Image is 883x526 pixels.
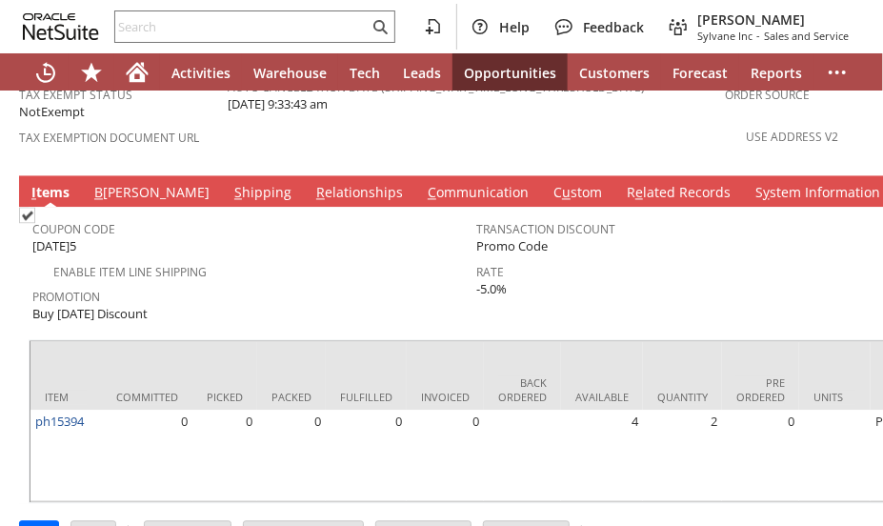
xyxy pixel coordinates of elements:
td: 0 [257,410,326,501]
div: Packed [271,390,311,404]
span: u [562,183,571,201]
a: Tech [338,53,391,91]
span: S [234,183,242,201]
div: Back Ordered [498,375,547,404]
a: Reports [739,53,813,91]
span: Tech [350,64,380,82]
a: Enable Item Line Shipping [53,264,207,280]
span: -5.0% [476,280,507,298]
span: Warehouse [253,64,327,82]
div: Shortcuts [69,53,114,91]
span: [PERSON_NAME] [697,10,849,29]
div: Committed [116,390,178,404]
a: Home [114,53,160,91]
a: Tax Exemption Document URL [19,130,199,146]
a: Promotion [32,289,100,305]
a: Order Source [726,87,811,103]
svg: Recent Records [34,61,57,84]
span: Promo Code [476,237,548,255]
div: Units [813,390,856,404]
svg: Search [369,15,391,38]
span: [DATE] 9:33:43 am [228,95,328,113]
img: Checked [19,207,35,223]
span: C [428,183,436,201]
span: - [756,29,760,43]
a: Warehouse [242,53,338,91]
td: 0 [722,410,799,501]
span: Help [499,18,530,36]
span: Activities [171,64,231,82]
span: I [31,183,36,201]
svg: Shortcuts [80,61,103,84]
a: Recent Records [23,53,69,91]
div: Picked [207,390,243,404]
span: Sales and Service [764,29,849,43]
a: B[PERSON_NAME] [90,183,214,204]
a: Relationships [311,183,408,204]
div: Quantity [657,390,708,404]
a: Tax Exempt Status [19,87,132,103]
td: 0 [102,410,192,501]
a: Opportunities [452,53,568,91]
td: 4 [561,410,643,501]
span: [DATE]5 [32,237,76,255]
a: Leads [391,53,452,91]
td: 0 [326,410,407,501]
span: Sylvane Inc [697,29,753,43]
a: Shipping [230,183,296,204]
span: Forecast [672,64,728,82]
span: Buy [DATE] Discount [32,305,148,323]
a: Use Address V2 [747,129,839,145]
svg: Home [126,61,149,84]
div: Fulfilled [340,390,392,404]
span: Customers [579,64,650,82]
span: y [763,183,770,201]
a: Custom [549,183,607,204]
div: Available [575,390,629,404]
div: Pre Ordered [736,375,785,404]
svg: logo [23,13,99,40]
a: Coupon Code [32,221,115,237]
div: More menus [814,53,860,91]
td: 0 [192,410,257,501]
a: Communication [423,183,533,204]
input: Search [115,15,369,38]
a: Related Records [622,183,735,204]
span: Reports [751,64,802,82]
a: Forecast [661,53,739,91]
span: Feedback [583,18,644,36]
td: 2 [643,410,722,501]
span: R [316,183,325,201]
span: NotExempt [19,103,85,121]
a: Customers [568,53,661,91]
a: Rate [476,264,504,280]
a: Activities [160,53,242,91]
span: Opportunities [464,64,556,82]
div: Invoiced [421,390,470,404]
a: ph15394 [35,413,84,430]
div: Item [45,390,88,404]
span: Leads [403,64,441,82]
span: B [94,183,103,201]
td: 0 [407,410,484,501]
a: Items [27,183,74,204]
a: Transaction Discount [476,221,615,237]
span: e [635,183,643,201]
